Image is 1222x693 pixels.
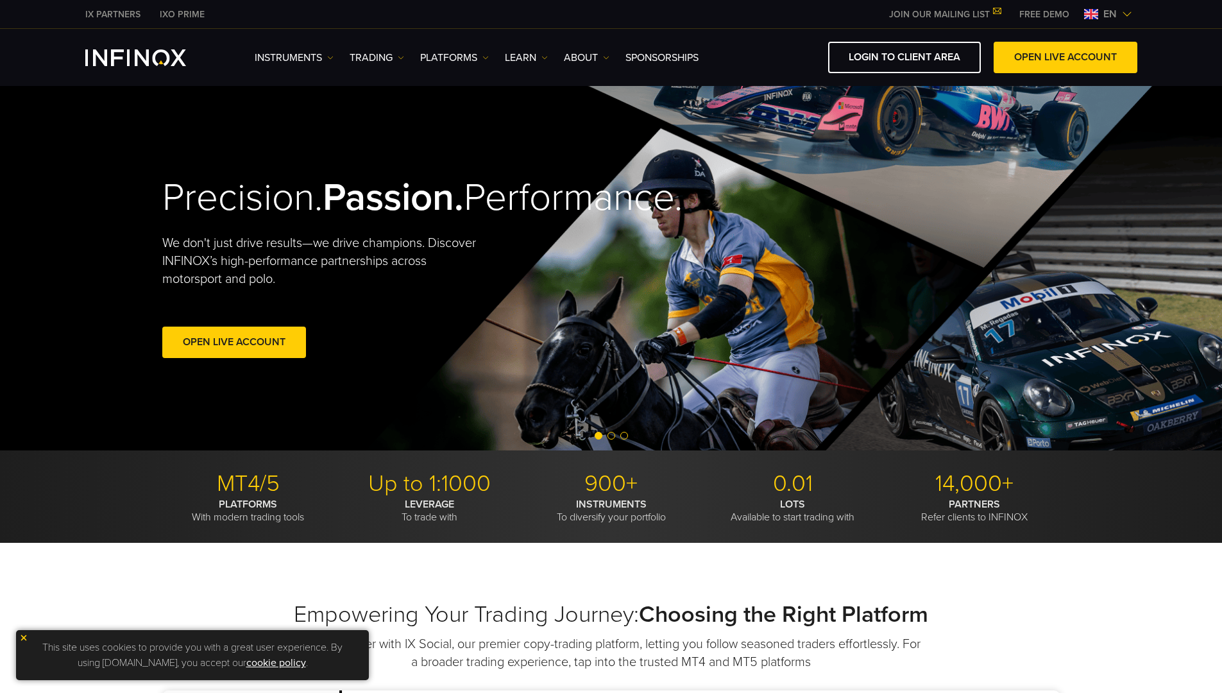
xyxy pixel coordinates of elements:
[994,42,1137,73] a: OPEN LIVE ACCOUNT
[150,8,214,21] a: INFINOX
[564,50,609,65] a: ABOUT
[525,498,697,524] p: To diversify your portfolio
[707,498,879,524] p: Available to start trading with
[639,601,928,628] strong: Choosing the Right Platform
[405,498,454,511] strong: LEVERAGE
[246,656,306,669] a: cookie policy
[879,9,1010,20] a: JOIN OUR MAILING LIST
[420,50,489,65] a: PLATFORMS
[19,633,28,642] img: yellow close icon
[76,8,150,21] a: INFINOX
[300,635,922,671] p: Trade smarter with IX Social, our premier copy-trading platform, letting you follow seasoned trad...
[949,498,1000,511] strong: PARTNERS
[888,470,1060,498] p: 14,000+
[707,470,879,498] p: 0.01
[162,470,334,498] p: MT4/5
[1010,8,1079,21] a: INFINOX MENU
[1098,6,1122,22] span: en
[350,50,404,65] a: TRADING
[525,470,697,498] p: 900+
[625,50,699,65] a: SPONSORSHIPS
[620,432,628,440] span: Go to slide 3
[162,327,306,358] a: Open Live Account
[323,175,464,221] strong: Passion.
[162,234,486,288] p: We don't just drive results—we drive champions. Discover INFINOX’s high-performance partnerships ...
[344,470,516,498] p: Up to 1:1000
[607,432,615,440] span: Go to slide 2
[85,49,216,66] a: INFINOX Logo
[162,175,566,221] h2: Precision. Performance.
[255,50,334,65] a: Instruments
[505,50,548,65] a: Learn
[162,601,1060,629] h2: Empowering Your Trading Journey:
[888,498,1060,524] p: Refer clients to INFINOX
[344,498,516,524] p: To trade with
[780,498,805,511] strong: LOTS
[576,498,647,511] strong: INSTRUMENTS
[219,498,277,511] strong: PLATFORMS
[595,432,602,440] span: Go to slide 1
[828,42,981,73] a: LOGIN TO CLIENT AREA
[162,498,334,524] p: With modern trading tools
[22,637,362,674] p: This site uses cookies to provide you with a great user experience. By using [DOMAIN_NAME], you a...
